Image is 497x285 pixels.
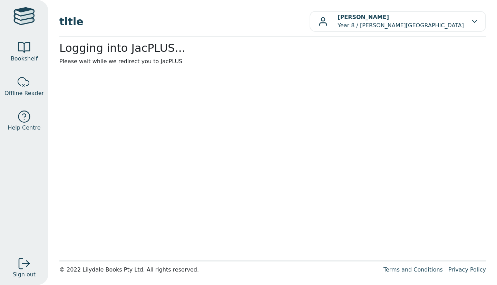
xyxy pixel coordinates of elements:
span: Offline Reader [4,89,44,97]
p: Please wait while we redirect you to JacPLUS [59,57,486,66]
a: Privacy Policy [448,266,486,273]
button: [PERSON_NAME]Year 8 / [PERSON_NAME][GEOGRAPHIC_DATA] [310,11,486,32]
p: Year 8 / [PERSON_NAME][GEOGRAPHIC_DATA] [338,13,464,30]
span: title [59,14,310,29]
span: Bookshelf [11,55,38,63]
span: Help Centre [8,124,40,132]
div: © 2022 Lilydale Books Pty Ltd. All rights reserved. [59,266,378,274]
span: Sign out [13,270,36,279]
a: Terms and Conditions [383,266,443,273]
b: [PERSON_NAME] [338,14,389,20]
h2: Logging into JacPLUS... [59,41,486,55]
